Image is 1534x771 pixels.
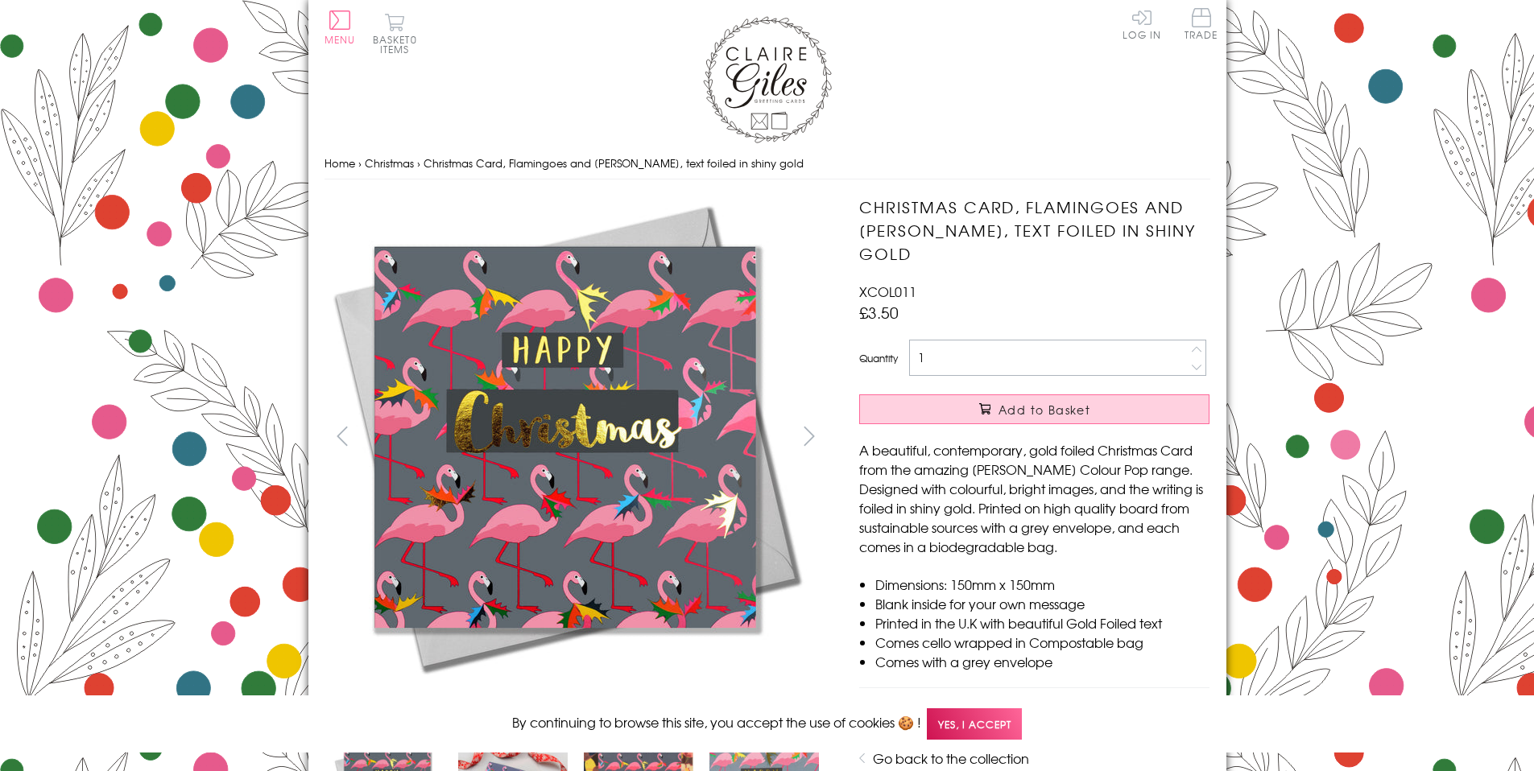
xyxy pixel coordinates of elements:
h1: Christmas Card, Flamingoes and [PERSON_NAME], text foiled in shiny gold [859,196,1209,265]
button: Basket0 items [373,13,417,54]
button: Menu [325,10,356,44]
span: Menu [325,32,356,47]
span: › [417,155,420,171]
li: Printed in the U.K with beautiful Gold Foiled text [875,613,1209,633]
p: A beautiful, contemporary, gold foiled Christmas Card from the amazing [PERSON_NAME] Colour Pop r... [859,440,1209,556]
li: Comes with a grey envelope [875,652,1209,671]
button: next [791,418,827,454]
span: £3.50 [859,301,899,324]
span: Trade [1185,8,1218,39]
span: Add to Basket [999,402,1090,418]
span: Yes, I accept [927,708,1022,740]
img: Claire Giles Greetings Cards [703,16,832,143]
label: Quantity [859,351,898,365]
a: Trade [1185,8,1218,43]
a: Go back to the collection [873,748,1029,768]
img: Christmas Card, Flamingoes and Holly, text foiled in shiny gold [324,196,807,678]
button: Add to Basket [859,394,1209,424]
span: › [358,155,362,171]
li: Dimensions: 150mm x 150mm [875,575,1209,594]
nav: breadcrumbs [325,147,1210,180]
span: Christmas Card, Flamingoes and [PERSON_NAME], text foiled in shiny gold [424,155,804,171]
span: XCOL011 [859,282,916,301]
button: prev [325,418,361,454]
li: Comes cello wrapped in Compostable bag [875,633,1209,652]
img: Christmas Card, Flamingoes and Holly, text foiled in shiny gold [827,196,1310,678]
a: Log In [1123,8,1161,39]
a: Christmas [365,155,414,171]
span: 0 items [380,32,417,56]
a: Home [325,155,355,171]
li: Blank inside for your own message [875,594,1209,613]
